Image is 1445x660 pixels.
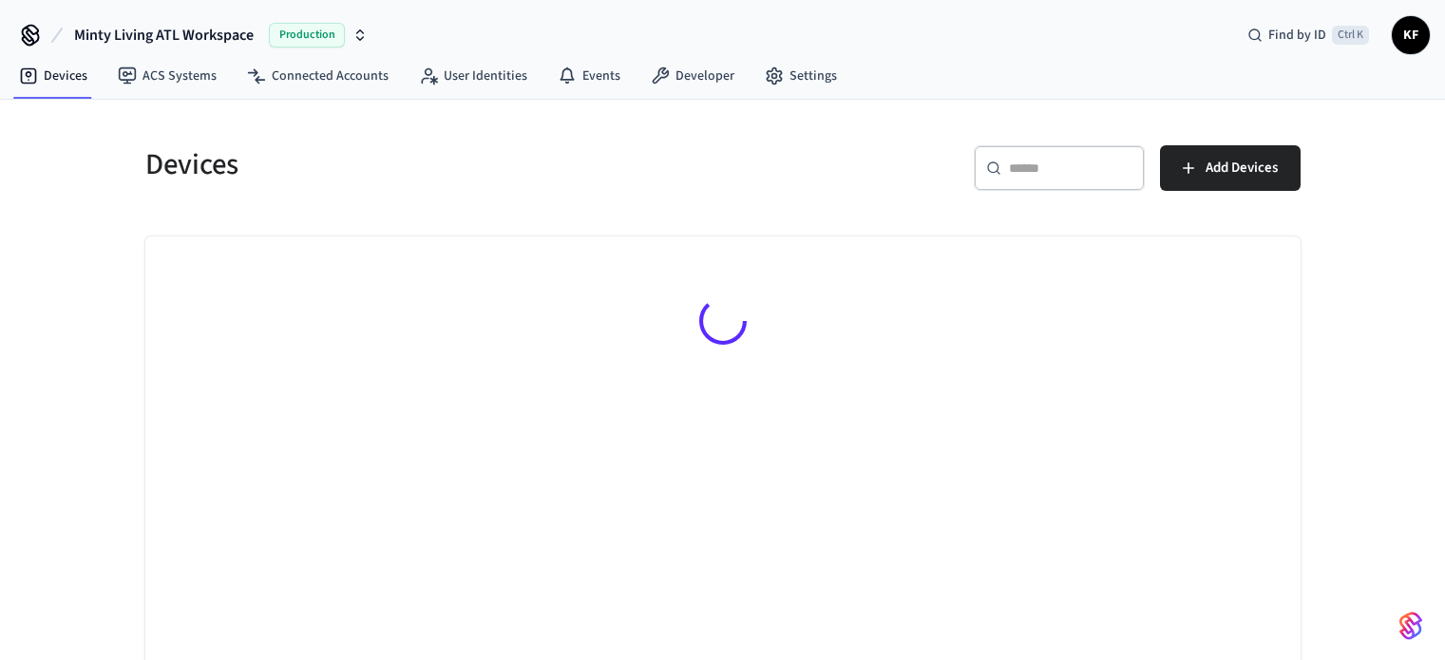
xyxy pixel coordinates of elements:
button: Add Devices [1160,145,1301,191]
a: Events [542,59,636,93]
h5: Devices [145,145,712,184]
span: Minty Living ATL Workspace [74,24,254,47]
a: Settings [750,59,852,93]
button: KF [1392,16,1430,54]
a: Connected Accounts [232,59,404,93]
div: Find by IDCtrl K [1232,18,1384,52]
a: Devices [4,59,103,93]
span: KF [1394,18,1428,52]
a: User Identities [404,59,542,93]
span: Find by ID [1268,26,1326,45]
img: SeamLogoGradient.69752ec5.svg [1399,611,1422,641]
span: Add Devices [1206,156,1278,180]
a: Developer [636,59,750,93]
span: Production [269,23,345,47]
a: ACS Systems [103,59,232,93]
span: Ctrl K [1332,26,1369,45]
